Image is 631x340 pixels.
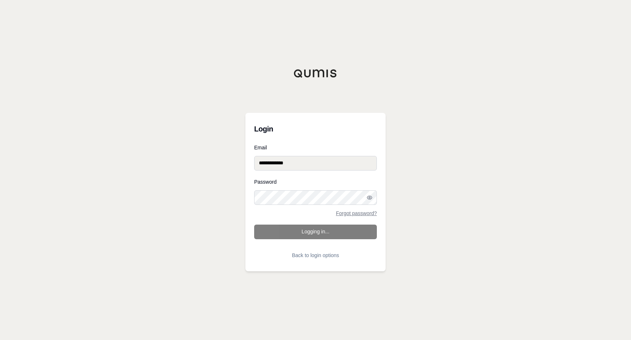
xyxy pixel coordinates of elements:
h3: Login [254,122,377,136]
label: Password [254,179,377,184]
button: Back to login options [254,248,377,263]
a: Forgot password? [336,211,377,216]
label: Email [254,145,377,150]
img: Qumis [294,69,337,78]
